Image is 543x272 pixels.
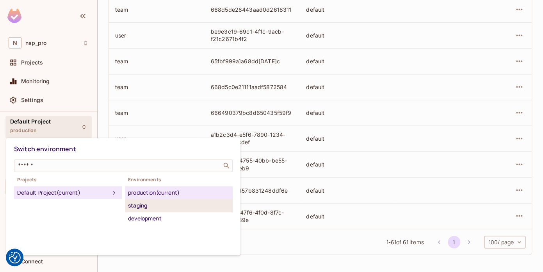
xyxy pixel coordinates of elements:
span: Projects [14,177,122,183]
img: Revisit consent button [9,252,21,263]
span: Switch environment [14,145,76,153]
button: Consent Preferences [9,252,21,263]
div: Default Project (current) [17,188,109,197]
div: development [128,214,230,223]
span: Environments [125,177,233,183]
div: production (current) [128,188,230,197]
div: staging [128,201,230,210]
